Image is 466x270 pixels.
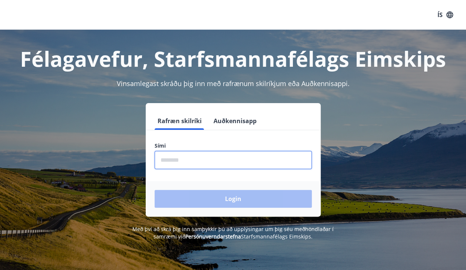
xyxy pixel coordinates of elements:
span: Með því að skrá þig inn samþykkir þú að upplýsingar um þig séu meðhöndlaðar í samræmi við Starfsm... [132,225,334,240]
button: Auðkennisapp [211,112,260,130]
button: Rafræn skilríki [155,112,205,130]
h1: Félagavefur, Starfsmannafélags Eimskips [9,45,457,73]
button: ÍS [433,8,457,22]
span: Vinsamlegast skráðu þig inn með rafrænum skilríkjum eða Auðkennisappi. [117,79,350,88]
label: Sími [155,142,312,149]
a: Persónuverndarstefna [185,233,241,240]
